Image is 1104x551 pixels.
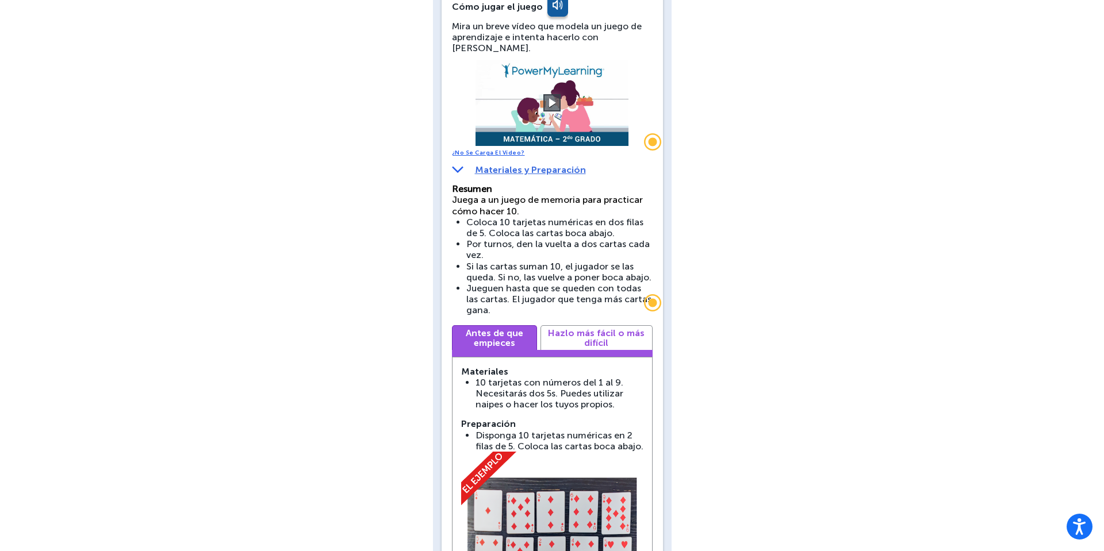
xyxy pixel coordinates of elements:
[461,418,643,429] strong: Preparación
[540,325,653,350] a: Hazlo más fácil o más difícil
[476,430,643,452] li: Disponga 10 tarjetas numéricas en 2 filas de 5. Coloca las cartas boca abajo.
[466,261,653,283] li: Si las cartas suman 10, el jugador se las queda. Si no, las vuelve a poner boca abajo.
[476,377,643,410] li: 10 tarjetas con números del 1 al 9. Necesitarás dos 5s. Puedes utilizar naipes o hacer los tuyos ...
[641,130,664,153] div: Widget Trigger Stonly
[461,366,643,377] strong: Materiales
[452,164,586,175] a: Materiales y Preparación
[452,1,543,12] div: Cómo jugar el juego
[466,238,653,260] li: Por turnos, den la vuelta a dos cartas cada vez.
[452,164,463,175] img: down-arrow.svg
[452,149,525,156] a: ¿No se carga el vídeo?
[466,217,653,238] li: Coloca 10 tarjetas numéricas en dos filas de 5. Coloca las cartas boca abajo.
[466,283,653,316] li: Jueguen hasta que se queden con todas las cartas. El jugador que tenga más cartas gana.
[452,183,653,217] p: Juega a un juego de memoria para practicar cómo hacer 10.
[641,291,664,314] div: Trigger Stonly widget
[452,21,653,54] div: Mira un breve vídeo que modela un juego de aprendizaje e intenta hacerlo con [PERSON_NAME].
[452,183,492,194] strong: Resumen
[452,325,537,350] a: Antes de que empieces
